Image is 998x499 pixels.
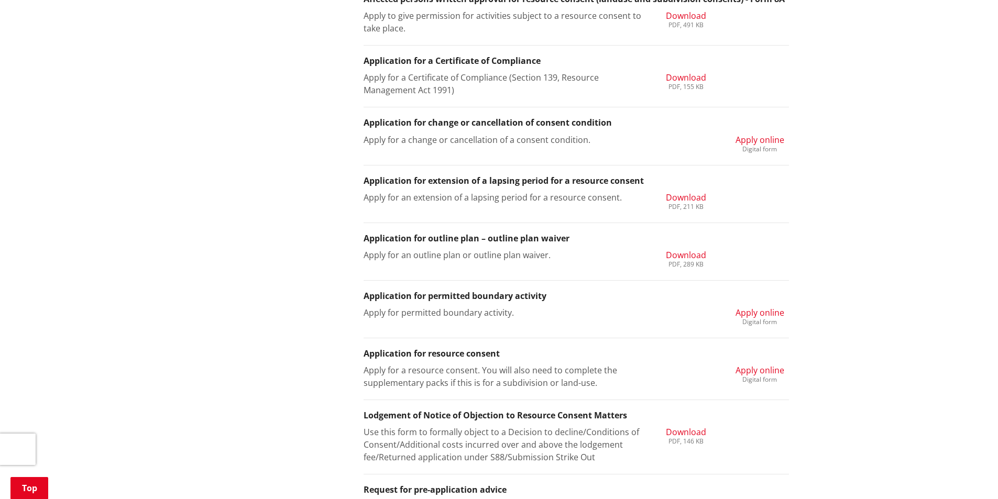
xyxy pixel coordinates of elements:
[364,56,789,66] h3: Application for a Certificate of Compliance
[950,455,988,493] iframe: Messenger Launcher
[666,426,706,438] span: Download
[666,192,706,203] span: Download
[364,426,642,463] p: Use this form to formally object to a Decision to decline/Conditions of Consent/Additional costs ...
[364,176,789,186] h3: Application for extension of a lapsing period for a resource consent
[736,134,784,146] span: Apply online
[364,191,642,204] p: Apply for an extension of a lapsing period for a resource consent.
[666,426,706,445] a: Download PDF, 146 KB
[666,9,706,28] a: Download PDF, 491 KB
[364,349,789,359] h3: Application for resource consent
[666,438,706,445] div: PDF, 146 KB
[666,261,706,268] div: PDF, 289 KB
[666,10,706,21] span: Download
[736,134,784,152] a: Apply online Digital form
[364,306,642,319] p: Apply for permitted boundary activity.
[364,118,789,128] h3: Application for change or cancellation of consent condition
[364,291,789,301] h3: Application for permitted boundary activity
[736,307,784,318] span: Apply online
[364,364,642,389] p: Apply for a resource consent. You will also need to complete the supplementary packs if this is f...
[364,71,642,96] p: Apply for a Certificate of Compliance (Section 139, Resource Management Act 1991)
[364,485,789,495] h3: Request for pre-application advice
[736,376,784,383] div: Digital form
[666,204,706,210] div: PDF, 211 KB
[736,146,784,152] div: Digital form
[736,306,784,325] a: Apply online Digital form
[666,84,706,90] div: PDF, 155 KB
[666,22,706,28] div: PDF, 491 KB
[364,9,642,35] p: Apply to give permission for activities subject to a resource consent to take place.
[10,477,48,499] a: Top
[736,319,784,325] div: Digital form
[736,364,784,376] span: Apply online
[364,234,789,243] h3: Application for outline plan – outline plan waiver
[364,249,642,261] p: Apply for an outline plan or outline plan waiver.
[666,249,706,268] a: Download PDF, 289 KB
[736,364,784,383] a: Apply online Digital form
[364,134,642,146] p: Apply for a change or cancellation of a consent condition.
[666,71,706,90] a: Download PDF, 155 KB
[666,72,706,83] span: Download
[666,249,706,261] span: Download
[666,191,706,210] a: Download PDF, 211 KB
[364,411,789,420] h3: Lodgement of Notice of Objection to Resource Consent Matters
